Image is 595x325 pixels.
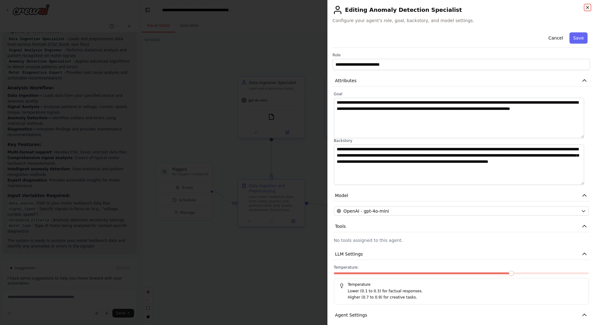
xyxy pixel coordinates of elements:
h2: Editing Anomaly Detection Specialist [333,5,590,15]
button: Agent Settings [333,309,590,321]
p: Lower (0.1 to 0.3) for factual responses. [348,288,583,294]
span: Configure your agent's role, goal, backstory, and model settings. [333,17,590,24]
label: Backstory [334,138,589,143]
span: Agent Settings [335,312,367,318]
button: Cancel [545,32,567,44]
span: Temperature: [334,265,359,270]
span: Tools [335,223,346,229]
span: Attributes [335,78,357,84]
button: OpenAI - gpt-4o-mini [334,206,589,216]
p: No tools assigned to this agent. [334,237,589,243]
p: Higher (0.7 to 0.9) for creative tasks. [348,294,583,301]
span: LLM Settings [335,251,363,257]
span: OpenAI - gpt-4o-mini [344,208,389,214]
button: Tools [333,221,590,232]
span: Model [335,192,348,199]
button: Model [333,190,590,201]
button: Save [569,32,588,44]
label: Goal [334,92,589,97]
button: LLM Settings [333,248,590,260]
label: Role [333,53,590,58]
h5: Temperature [339,282,583,287]
button: Attributes [333,75,590,87]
